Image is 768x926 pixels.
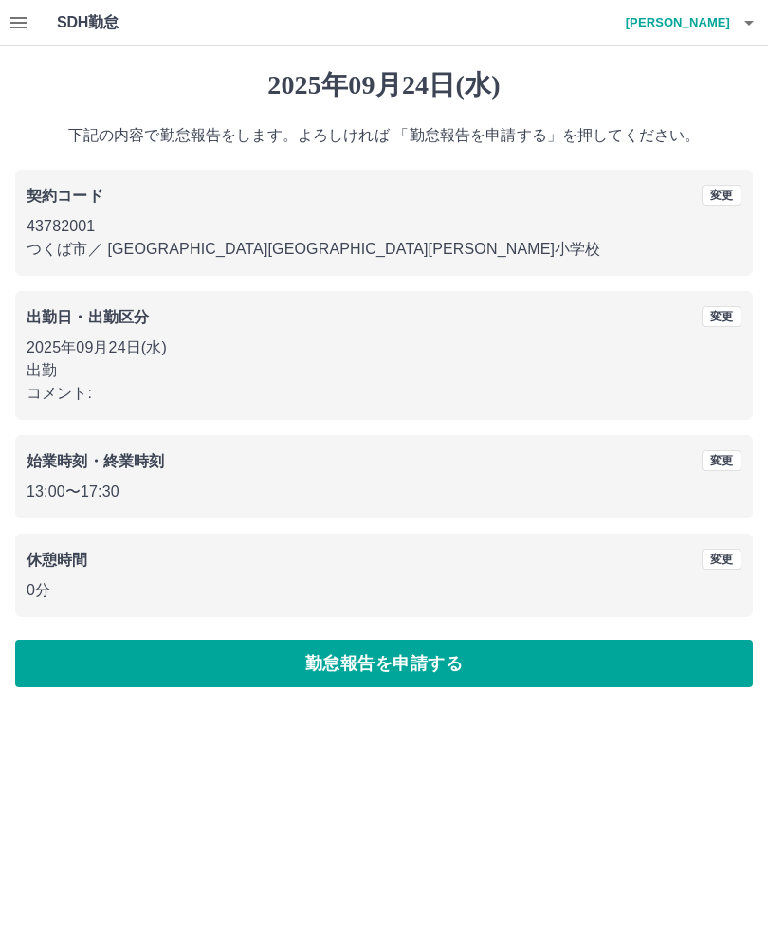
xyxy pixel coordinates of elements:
[27,359,741,382] p: 出勤
[27,382,741,405] p: コメント:
[702,549,741,570] button: 変更
[27,188,103,204] b: 契約コード
[27,552,88,568] b: 休憩時間
[702,185,741,206] button: 変更
[702,450,741,471] button: 変更
[27,579,741,602] p: 0分
[27,238,741,261] p: つくば市 ／ [GEOGRAPHIC_DATA][GEOGRAPHIC_DATA][PERSON_NAME]小学校
[27,309,149,325] b: 出勤日・出勤区分
[15,69,753,101] h1: 2025年09月24日(水)
[27,336,741,359] p: 2025年09月24日(水)
[27,453,164,469] b: 始業時刻・終業時刻
[702,306,741,327] button: 変更
[27,481,741,503] p: 13:00 〜 17:30
[15,124,753,147] p: 下記の内容で勤怠報告をします。よろしければ 「勤怠報告を申請する」を押してください。
[27,215,741,238] p: 43782001
[15,640,753,687] button: 勤怠報告を申請する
